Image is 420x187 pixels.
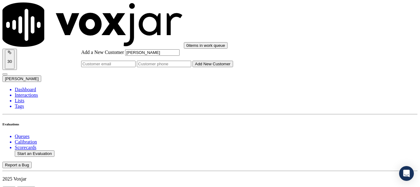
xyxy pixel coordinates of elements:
button: 30 [2,49,17,70]
span: [PERSON_NAME] [5,76,39,81]
a: Tags [15,104,418,109]
img: voxjar logo [2,2,183,47]
a: Calibration [15,139,418,145]
h6: Evaluations [2,122,418,126]
button: Report a Bug [2,162,32,168]
a: Interactions [15,92,418,98]
p: 2025 Voxjar [2,176,418,182]
a: Queues [15,134,418,139]
button: Start an Evaluation [15,150,54,157]
p: 30 [7,59,12,64]
a: Scorecards [15,145,418,150]
input: Customer email [81,61,136,67]
button: Add New Customer [192,61,233,67]
a: Dashboard [15,87,418,92]
button: 30 [5,50,14,69]
input: Customer phone [137,61,191,67]
a: Lists [15,98,418,104]
div: Open Intercom Messenger [399,166,414,181]
input: Customer name [125,49,180,56]
button: 0items in work queue [184,42,228,49]
button: [PERSON_NAME] [2,75,41,82]
label: Add a New Customer [81,50,124,55]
